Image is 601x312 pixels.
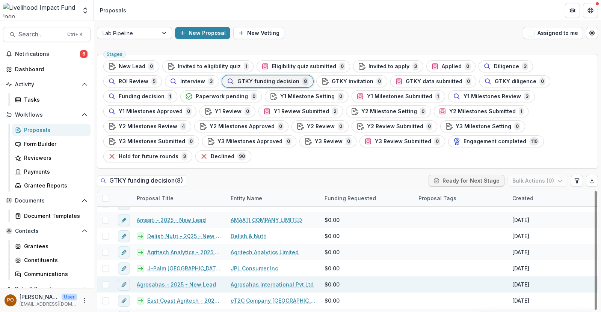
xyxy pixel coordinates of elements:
button: ROI Review5 [103,75,162,87]
span: 0 [285,137,291,145]
button: Y1 Milestones Submitted1 [352,90,445,102]
button: Get Help [583,3,598,18]
span: 0 [539,77,545,85]
span: 0 [339,62,345,70]
a: Payments [12,165,91,178]
span: Y1 Milestones Approved [119,108,183,115]
span: Diligence [494,63,519,70]
a: Amaati - 2025 - New Lead [137,216,206,224]
span: 0 [426,122,432,130]
a: Agritech Analytics Limited [231,248,299,256]
span: 0 [420,107,426,115]
a: Grantee Reports [12,179,91,192]
button: Applied0 [426,60,476,72]
div: Grantees [24,242,85,250]
a: Delish Nutri - 2025 - New Lead [147,232,222,240]
button: Y3 Review Submitted0 [359,135,445,147]
span: 0 [376,77,382,85]
button: Y3 Milestone Setting0 [440,120,525,132]
span: Y1 Milestones Submitted [367,93,432,100]
a: Form Builder [12,138,91,150]
button: Y1 Milestones Approved0 [103,105,196,117]
span: 0 [148,62,154,70]
a: Dashboard [3,63,91,75]
span: 116 [529,137,539,145]
button: New Lead0 [103,60,159,72]
span: Y2 Milestones Submitted [449,108,516,115]
span: Documents [15,198,79,204]
button: Y1 Milestones Review3 [448,90,535,102]
span: 3 [412,62,418,70]
div: Proposal Title [132,190,226,206]
a: eT2C Company [GEOGRAPHIC_DATA] [eTrash2Cash] [231,297,316,304]
button: Search... [3,27,91,42]
a: Delish & Nutri [231,232,267,240]
div: Entity Name [226,190,320,206]
div: Created [508,194,538,202]
span: Y3 Milestone Setting [456,123,511,130]
span: Hold for future rounds [119,153,178,160]
p: [PERSON_NAME] [20,293,59,301]
span: 1 [435,92,440,100]
span: $0.00 [325,248,340,256]
p: [EMAIL_ADDRESS][DOMAIN_NAME] [20,301,77,307]
span: Y1 Review [215,108,242,115]
span: 3 [524,92,530,100]
span: 3 [522,62,528,70]
span: 1 [244,62,249,70]
button: Invited to apply3 [353,60,423,72]
span: 5 [151,77,157,85]
span: Data & Reporting [15,286,79,292]
button: Eligibility quiz submitted0 [257,60,350,72]
h2: GTKY funding decision ( 8 ) [97,175,186,186]
button: edit [118,214,130,226]
span: 1 [519,107,524,115]
button: Export table data [586,175,598,187]
button: Y2 Milestones Submitted1 [434,105,529,117]
a: Reviewers [12,151,91,164]
span: 6 [80,50,88,58]
button: Bulk Actions (0) [507,175,568,187]
span: Interview [180,78,205,85]
div: Entity Name [226,194,267,202]
button: Notifications6 [3,48,91,60]
span: Notifications [15,51,80,57]
button: Y2 Milestones Review4 [103,120,191,132]
button: Paperwork pending0 [180,90,262,102]
span: Y1 Review Submitted [274,108,329,115]
div: Form Builder [24,140,85,148]
button: Engagement completed116 [448,135,544,147]
span: 0 [338,92,344,100]
div: Grantee Reports [24,181,85,189]
button: edit [118,295,130,307]
button: Y1 Milestone Setting0 [265,90,349,102]
a: Grantees [12,240,91,252]
a: Agrosahas - 2025 - New Lead [137,280,216,288]
button: Invited to eligibility quiz1 [162,60,254,72]
a: Agritech Analytics - 2025 - New Lead [147,248,222,256]
div: [DATE] [512,264,529,272]
div: Ctrl + K [66,30,84,39]
span: Activity [15,81,79,88]
button: Open entity switcher [80,3,91,18]
button: Open Contacts [3,225,91,237]
div: Tasks [24,96,85,103]
span: $0.00 [325,232,340,240]
a: Agrosahas International Pvt Ltd [231,280,314,288]
span: Y2 Milestones Approved [210,123,275,130]
button: Ready for Next Stage [429,175,504,187]
span: $0.00 [325,297,340,304]
button: Interview3 [165,75,219,87]
span: 0 [514,122,520,130]
span: Y3 Milestones Approved [217,138,282,145]
span: Declined [211,153,234,160]
span: New Lead [119,63,145,70]
button: Y3 Review0 [299,135,356,147]
button: GTKY data submitted0 [390,75,476,87]
span: 0 [434,137,440,145]
button: Y1 Review0 [199,105,255,117]
button: edit [118,230,130,242]
span: ROI Review [119,78,148,85]
span: 0 [245,107,251,115]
